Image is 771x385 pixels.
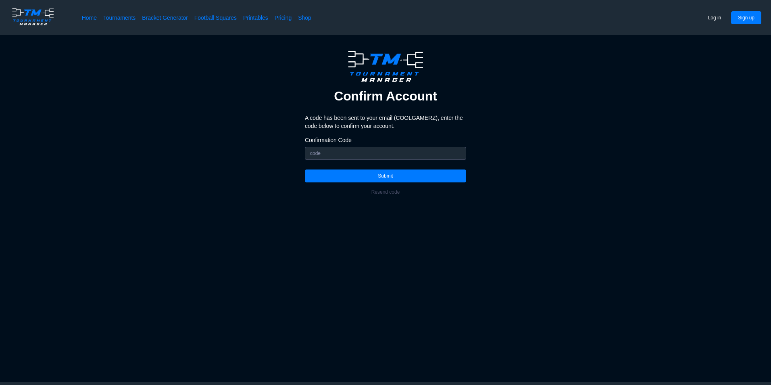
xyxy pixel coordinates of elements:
[334,88,437,104] h2: Confirm Account
[142,14,188,22] a: Bracket Generator
[344,48,427,85] img: logo.ffa97a18e3bf2c7d.png
[305,147,466,160] input: code
[731,11,761,24] button: Sign up
[82,14,97,22] a: Home
[243,14,268,22] a: Printables
[10,6,56,27] img: logo.ffa97a18e3bf2c7d.png
[298,14,311,22] a: Shop
[305,169,466,182] button: Submit
[275,14,292,22] a: Pricing
[305,115,463,129] span: A code has been sent to your email ( COOLGAMERZ ), enter the code below to confirm your account.
[103,14,135,22] a: Tournaments
[305,136,466,144] label: Confirmation Code
[701,11,728,24] button: Log in
[365,186,407,199] button: Resend code
[194,14,237,22] a: Football Squares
